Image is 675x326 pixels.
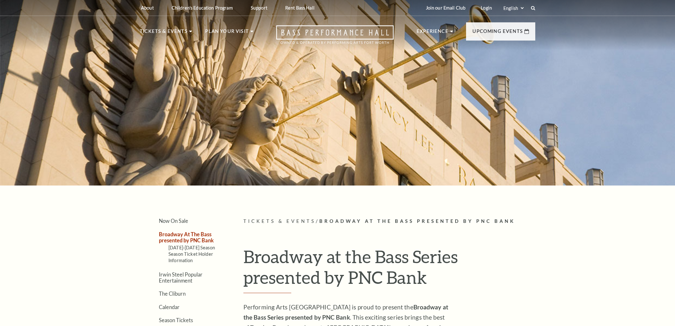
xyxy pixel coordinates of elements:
p: Tickets & Events [140,27,188,39]
a: Calendar [159,304,180,310]
p: Upcoming Events [472,27,523,39]
h1: Broadway at the Bass Series presented by PNC Bank [243,246,535,293]
p: Plan Your Visit [205,27,249,39]
a: Season Tickets [159,317,193,323]
p: Rent Bass Hall [285,5,315,11]
a: Broadway At The Bass presented by PNC Bank [159,231,214,243]
a: The Cliburn [159,291,186,297]
p: Support [251,5,267,11]
span: Broadway At The Bass presented by PNC Bank [319,218,515,224]
p: Children's Education Program [172,5,233,11]
select: Select: [502,5,525,11]
a: [DATE]-[DATE] Season [168,245,215,250]
p: / [243,217,535,225]
a: Season Ticket Holder Information [168,251,213,263]
strong: Broadway at the Bass Series presented by PNC Bank [243,303,448,321]
a: Irwin Steel Popular Entertainment [159,271,203,284]
span: Tickets & Events [243,218,316,224]
a: Now On Sale [159,218,188,224]
p: Experience [417,27,449,39]
p: About [141,5,154,11]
